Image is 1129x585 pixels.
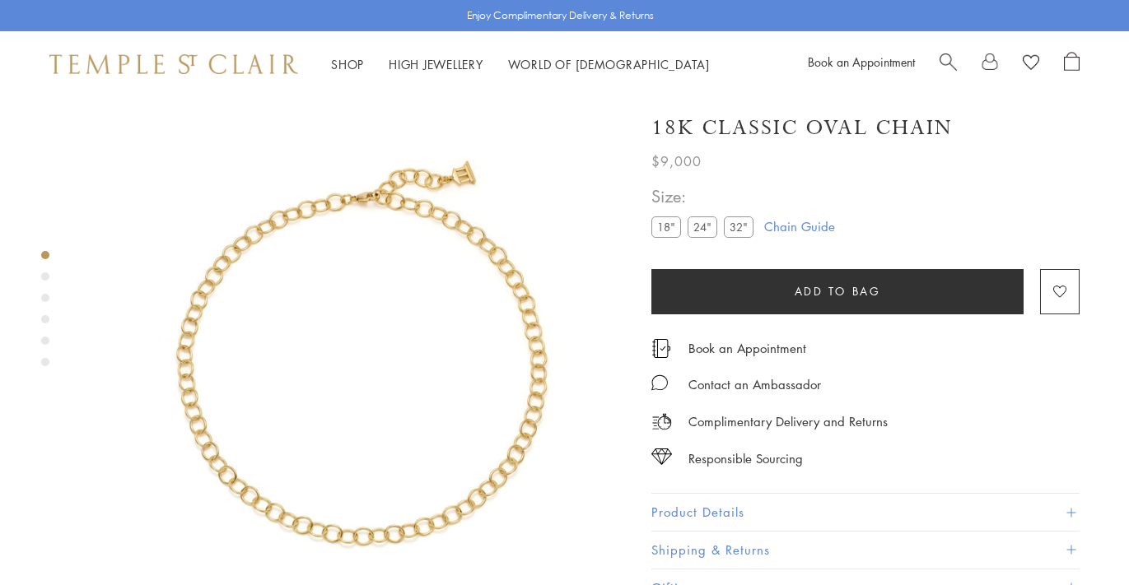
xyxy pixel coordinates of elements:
button: Shipping & Returns [651,532,1080,569]
div: Contact an Ambassador [688,374,821,395]
img: Temple St. Clair [49,54,298,74]
a: ShopShop [331,56,364,72]
a: Open Shopping Bag [1064,52,1080,77]
span: $9,000 [651,151,702,172]
iframe: Gorgias live chat messenger [1047,508,1113,569]
a: View Wishlist [1023,52,1039,77]
h1: 18K Classic Oval Chain [651,114,953,142]
a: Search [940,52,957,77]
button: Add to bag [651,269,1024,314]
label: 18" [651,216,681,237]
img: MessageIcon-01_2.svg [651,374,668,391]
img: icon_appointment.svg [651,339,671,358]
span: Size: [651,183,760,210]
img: icon_delivery.svg [651,411,672,432]
label: 32" [724,216,753,237]
nav: Main navigation [331,54,710,75]
button: Product Details [651,494,1080,531]
a: Book an Appointment [688,339,806,357]
img: icon_sourcing.svg [651,448,672,465]
a: High JewelleryHigh Jewellery [389,56,483,72]
a: World of [DEMOGRAPHIC_DATA]World of [DEMOGRAPHIC_DATA] [508,56,710,72]
div: Product gallery navigation [41,247,49,379]
div: Responsible Sourcing [688,448,803,469]
p: Enjoy Complimentary Delivery & Returns [467,7,654,24]
a: Book an Appointment [808,53,915,70]
label: 24" [688,216,717,237]
span: Add to bag [795,282,881,300]
a: Chain Guide [764,217,835,235]
p: Complimentary Delivery and Returns [688,411,888,432]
